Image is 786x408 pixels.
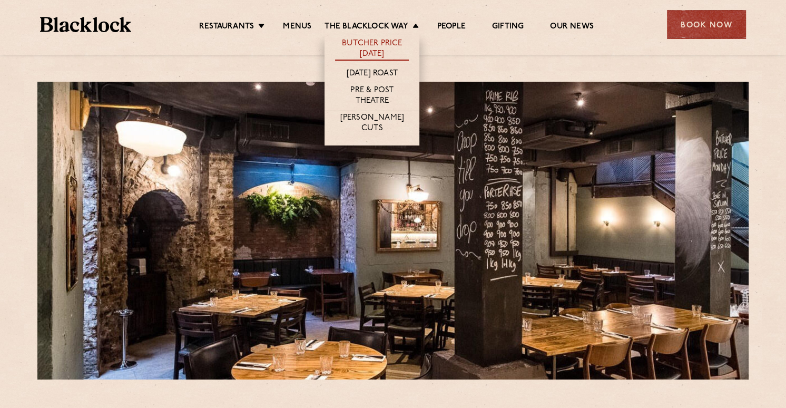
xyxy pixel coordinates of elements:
a: The Blacklock Way [325,22,408,33]
a: Butcher Price [DATE] [335,38,409,61]
a: People [437,22,466,33]
div: Book Now [667,10,746,39]
img: BL_Textured_Logo-footer-cropped.svg [40,17,131,32]
a: [PERSON_NAME] Cuts [335,113,409,135]
a: Menus [283,22,311,33]
a: Pre & Post Theatre [335,85,409,108]
a: Our News [550,22,594,33]
a: Gifting [492,22,524,33]
a: Restaurants [199,22,254,33]
a: [DATE] Roast [347,69,398,80]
